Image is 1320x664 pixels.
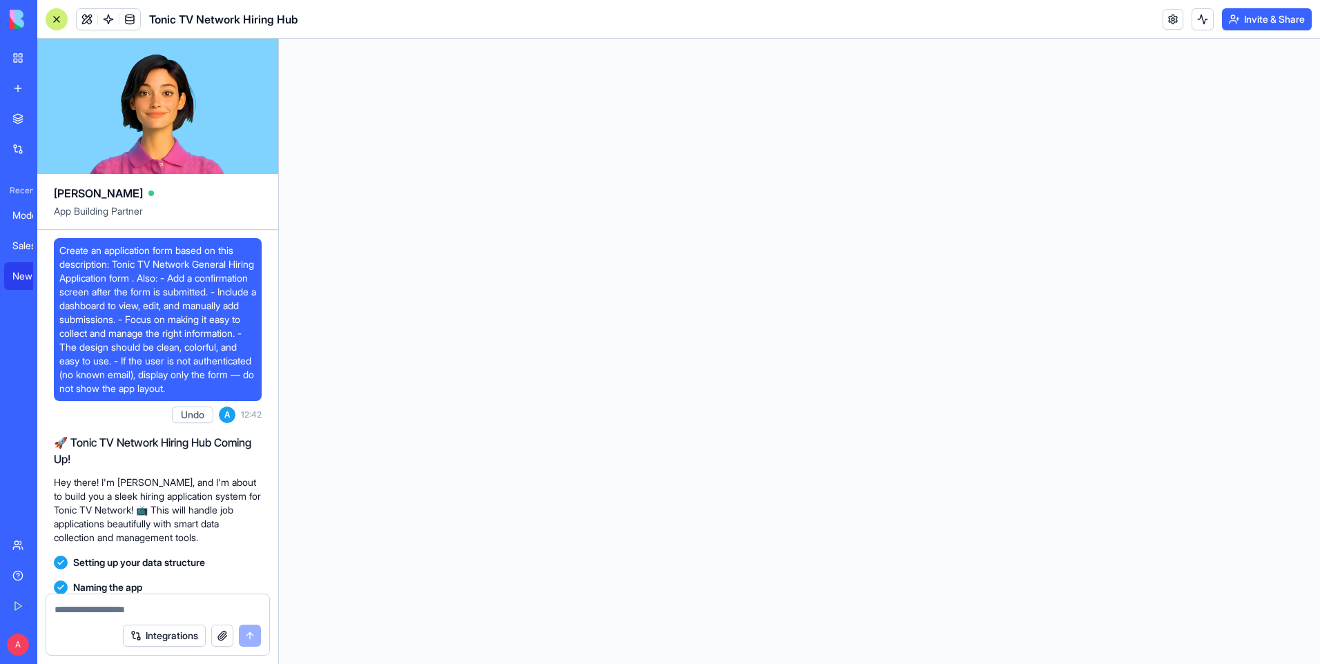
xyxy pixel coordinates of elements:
[241,409,262,420] span: 12:42
[54,476,262,545] p: Hey there! I'm [PERSON_NAME], and I'm about to build you a sleek hiring application system for To...
[73,580,142,594] span: Naming the app
[1222,8,1312,30] button: Invite & Share
[59,244,256,396] span: Create an application form based on this description: Tonic TV Network General Hiring Application...
[172,407,213,423] button: Undo
[12,239,51,253] div: Sales & Finance Tracker
[149,11,298,28] span: Tonic TV Network Hiring Hub
[7,634,29,656] span: A
[12,208,51,222] div: Modern HR Suite
[10,10,95,29] img: logo
[12,269,51,283] div: New App
[54,185,143,202] span: [PERSON_NAME]
[4,185,33,196] span: Recent
[54,434,262,467] h2: 🚀 Tonic TV Network Hiring Hub Coming Up!
[73,556,205,569] span: Setting up your data structure
[219,407,235,423] span: A
[4,262,59,290] a: New App
[4,202,59,229] a: Modern HR Suite
[54,204,262,229] span: App Building Partner
[4,232,59,260] a: Sales & Finance Tracker
[123,625,206,647] button: Integrations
